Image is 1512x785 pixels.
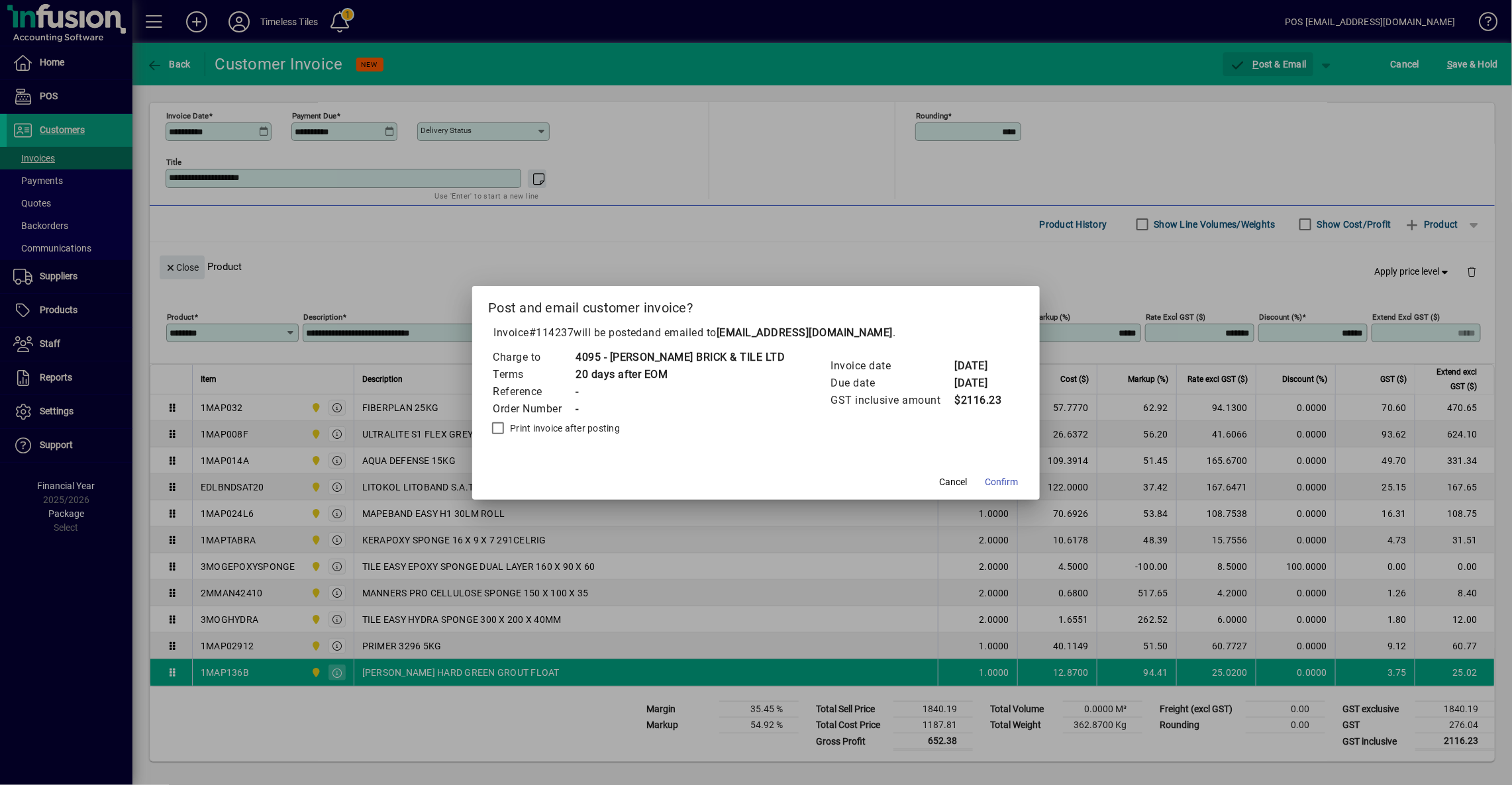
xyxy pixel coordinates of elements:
[980,471,1024,494] button: Confirm
[954,375,1007,392] td: [DATE]
[575,349,785,366] td: 4095 - [PERSON_NAME] BRICK & TILE LTD
[492,400,575,418] td: Order Number
[717,326,893,339] b: [EMAIL_ADDRESS][DOMAIN_NAME]
[492,383,575,400] td: Reference
[940,475,968,489] span: Cancel
[954,392,1007,409] td: $2116.23
[954,357,1007,375] td: [DATE]
[575,366,785,383] td: 20 days after EOM
[831,375,954,392] td: Due date
[831,392,954,409] td: GST inclusive amount
[488,325,1024,341] p: Invoice will be posted .
[985,475,1019,489] span: Confirm
[642,326,893,339] span: and emailed to
[507,422,620,435] label: Print invoice after posting
[529,326,574,339] span: #114237
[575,383,785,400] td: -
[932,471,975,494] button: Cancel
[472,286,1040,324] h2: Post and email customer invoice?
[831,357,954,375] td: Invoice date
[575,400,785,418] td: -
[492,349,575,366] td: Charge to
[492,366,575,383] td: Terms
